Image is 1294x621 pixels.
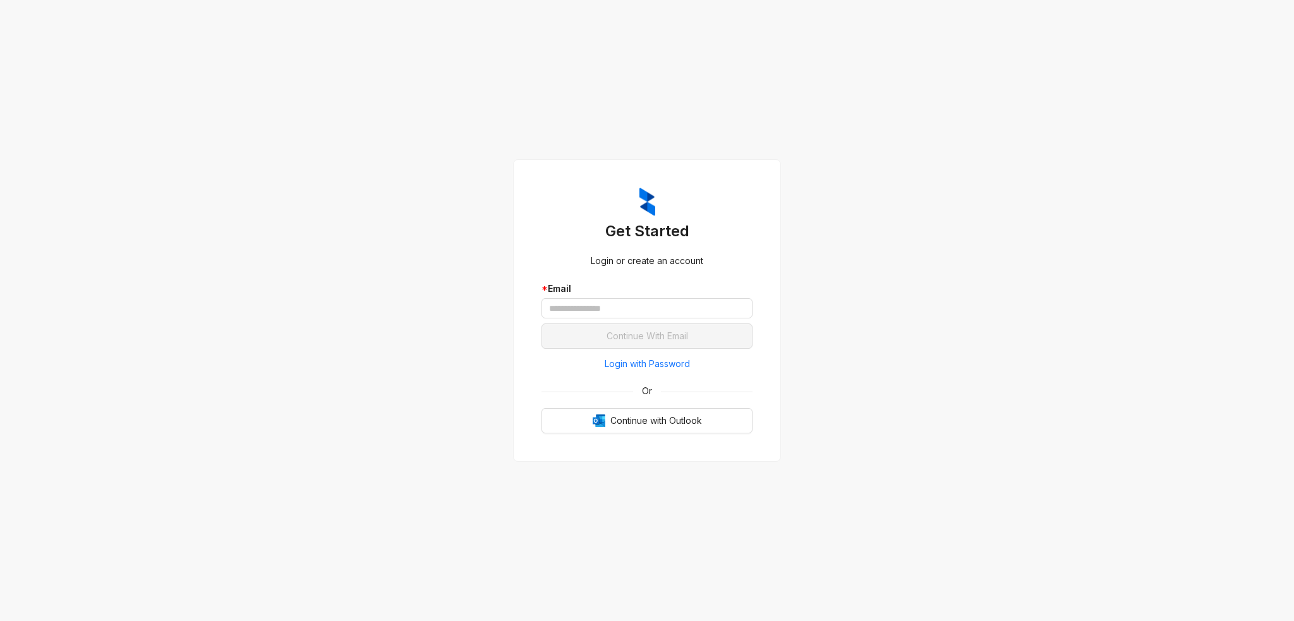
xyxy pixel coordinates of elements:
button: Login with Password [541,354,753,374]
img: ZumaIcon [639,188,655,217]
h3: Get Started [541,221,753,241]
div: Login or create an account [541,254,753,268]
img: Outlook [593,414,605,427]
span: Or [633,384,661,398]
div: Email [541,282,753,296]
button: Continue With Email [541,323,753,349]
span: Login with Password [605,357,690,371]
span: Continue with Outlook [610,414,702,428]
button: OutlookContinue with Outlook [541,408,753,433]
